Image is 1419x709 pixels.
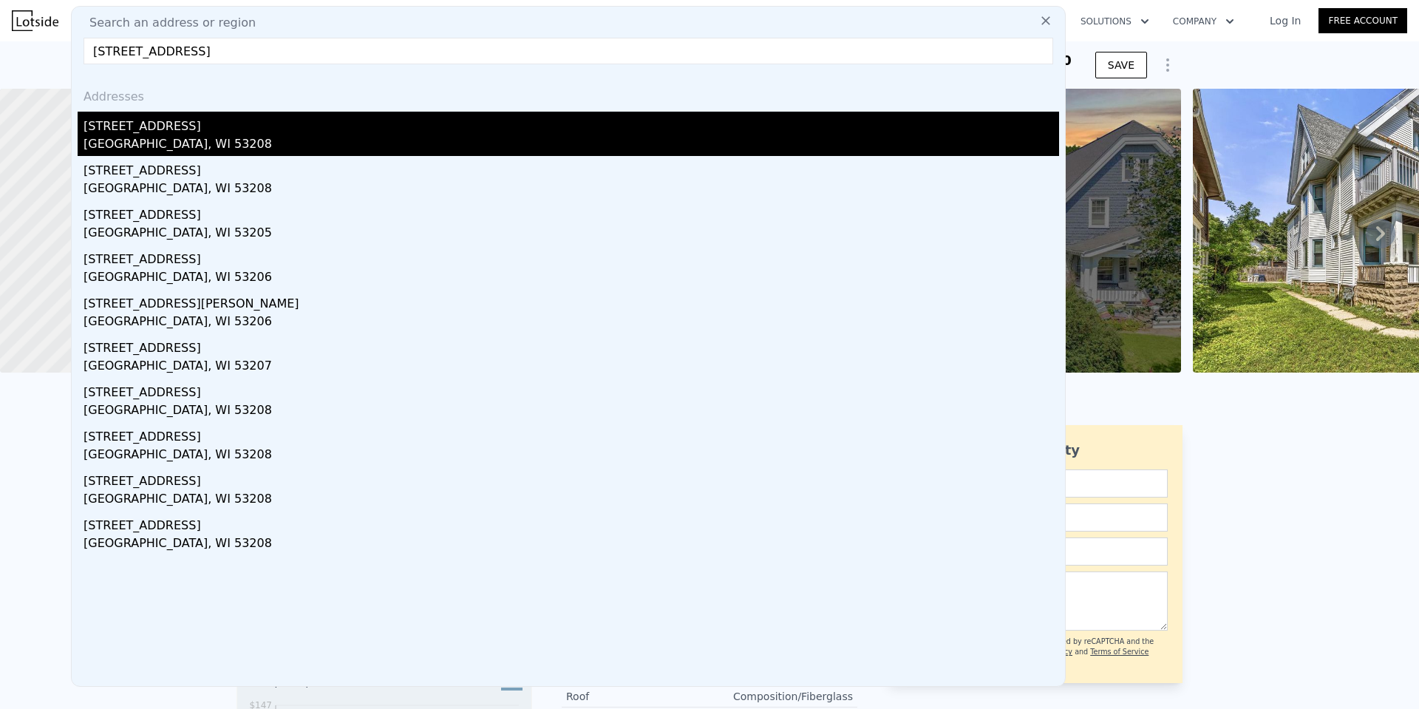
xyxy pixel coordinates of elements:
div: Roof [566,689,709,704]
span: Search an address or region [78,14,256,32]
div: Addresses [78,76,1059,112]
div: [STREET_ADDRESS][PERSON_NAME] [84,289,1059,313]
div: [STREET_ADDRESS] [84,245,1059,268]
div: [GEOGRAPHIC_DATA], WI 53208 [84,446,1059,467]
div: [STREET_ADDRESS] [84,378,1059,401]
div: [STREET_ADDRESS] [84,112,1059,135]
div: [GEOGRAPHIC_DATA], WI 53206 [84,313,1059,333]
a: Terms of Service [1090,648,1149,656]
div: [STREET_ADDRESS] [84,422,1059,446]
div: [GEOGRAPHIC_DATA], WI 53206 [84,268,1059,289]
div: [GEOGRAPHIC_DATA], WI 53208 [84,135,1059,156]
button: SAVE [1095,52,1147,78]
a: Log In [1252,13,1318,28]
div: [STREET_ADDRESS] [84,200,1059,224]
button: Show Options [1153,50,1182,80]
div: [STREET_ADDRESS] [84,511,1059,535]
input: Enter an address, city, region, neighborhood or zip code [84,38,1053,64]
div: [STREET_ADDRESS] [84,333,1059,357]
a: Free Account [1318,8,1407,33]
div: [GEOGRAPHIC_DATA], WI 53208 [84,490,1059,511]
div: [STREET_ADDRESS] [84,156,1059,180]
div: [GEOGRAPHIC_DATA], WI 53208 [84,180,1059,200]
div: Composition/Fiberglass [709,689,853,704]
div: [GEOGRAPHIC_DATA], WI 53205 [84,224,1059,245]
div: [GEOGRAPHIC_DATA], WI 53208 [84,535,1059,555]
div: [GEOGRAPHIC_DATA], WI 53208 [84,401,1059,422]
button: Solutions [1069,8,1161,35]
img: Lotside [12,10,58,31]
div: [STREET_ADDRESS] [84,467,1059,490]
button: Company [1161,8,1246,35]
div: [GEOGRAPHIC_DATA], WI 53207 [84,357,1059,378]
div: This site is protected by reCAPTCHA and the Google and apply. [997,637,1168,668]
